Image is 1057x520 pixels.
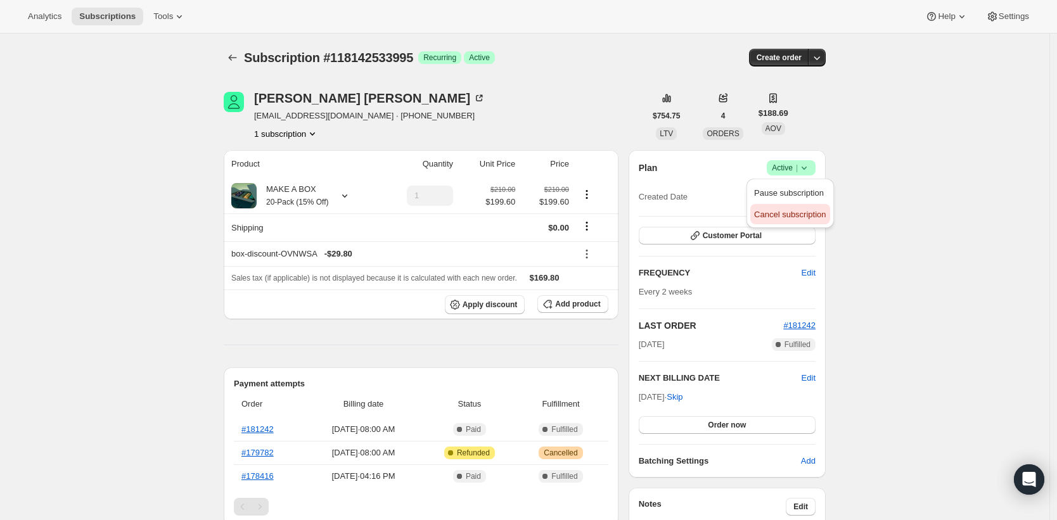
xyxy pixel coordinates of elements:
[463,300,518,310] span: Apply discount
[802,267,816,279] span: Edit
[234,390,305,418] th: Order
[224,213,380,241] th: Shipping
[153,11,173,22] span: Tools
[703,231,762,241] span: Customer Portal
[79,11,136,22] span: Subscriptions
[28,11,61,22] span: Analytics
[978,8,1037,25] button: Settings
[257,183,328,208] div: MAKE A BOX
[231,274,517,282] span: Sales tax (if applicable) is not displayed because it is calculated with each new order.
[521,398,600,410] span: Fulfillment
[801,455,816,467] span: Add
[490,186,515,193] small: $210.00
[750,182,830,203] button: Pause subscription
[548,223,569,232] span: $0.00
[72,8,143,25] button: Subscriptions
[796,163,798,173] span: |
[577,219,597,233] button: Shipping actions
[466,424,481,434] span: Paid
[224,92,244,112] span: Lyndsey Romero-Madden
[802,372,816,384] button: Edit
[231,183,257,208] img: product img
[639,227,816,244] button: Customer Portal
[918,8,975,25] button: Help
[757,53,802,63] span: Create order
[639,416,816,434] button: Order now
[519,150,573,178] th: Price
[653,111,680,121] span: $754.75
[425,398,513,410] span: Status
[639,392,683,402] span: [DATE] ·
[639,498,786,516] h3: Notes
[266,198,328,206] small: 20-Pack (15% Off)
[754,188,824,198] span: Pause subscription
[523,196,569,208] span: $199.60
[254,110,485,122] span: [EMAIL_ADDRESS][DOMAIN_NAME] · [PHONE_NUMBER]
[466,471,481,481] span: Paid
[146,8,193,25] button: Tools
[772,162,810,174] span: Active
[783,320,816,330] a: #181242
[224,150,380,178] th: Product
[793,502,808,512] span: Edit
[544,186,569,193] small: $210.00
[749,49,809,67] button: Create order
[380,150,457,178] th: Quantity
[667,391,682,403] span: Skip
[309,447,418,459] span: [DATE] · 08:00 AM
[714,107,733,125] button: 4
[551,424,577,434] span: Fulfilled
[241,448,274,457] a: #179782
[485,196,515,208] span: $199.60
[457,150,519,178] th: Unit Price
[759,107,788,120] span: $188.69
[231,248,569,260] div: box-discount-OVNWSA
[721,111,726,121] span: 4
[639,455,801,467] h6: Batching Settings
[234,377,608,390] h2: Payment attempts
[639,319,784,332] h2: LAST ORDER
[530,273,560,282] span: $169.80
[244,51,413,65] span: Subscription #118142533995
[708,420,746,430] span: Order now
[785,339,810,350] span: Fulfilled
[750,204,830,224] button: Cancel subscription
[309,470,418,483] span: [DATE] · 04:16 PM
[324,248,352,260] span: - $29.80
[786,498,816,516] button: Edit
[938,11,955,22] span: Help
[469,53,490,63] span: Active
[445,295,525,314] button: Apply discount
[793,451,823,471] button: Add
[766,124,781,133] span: AOV
[555,299,600,309] span: Add product
[241,471,274,481] a: #178416
[707,129,739,138] span: ORDERS
[457,448,490,458] span: Refunded
[639,267,802,279] h2: FREQUENCY
[537,295,608,313] button: Add product
[20,8,69,25] button: Analytics
[544,448,577,458] span: Cancelled
[639,287,693,296] span: Every 2 weeks
[309,423,418,436] span: [DATE] · 08:00 AM
[659,387,690,407] button: Skip
[794,263,823,283] button: Edit
[309,398,418,410] span: Billing date
[551,471,577,481] span: Fulfilled
[234,498,608,516] nav: Pagination
[639,338,665,351] span: [DATE]
[645,107,688,125] button: $754.75
[783,319,816,332] button: #181242
[639,162,658,174] h2: Plan
[423,53,456,63] span: Recurring
[999,11,1029,22] span: Settings
[1014,464,1044,495] div: Open Intercom Messenger
[754,210,826,219] span: Cancel subscription
[639,372,802,384] h2: NEXT BILLING DATE
[254,127,319,140] button: Product actions
[577,187,597,201] button: Product actions
[254,92,485,105] div: [PERSON_NAME] [PERSON_NAME]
